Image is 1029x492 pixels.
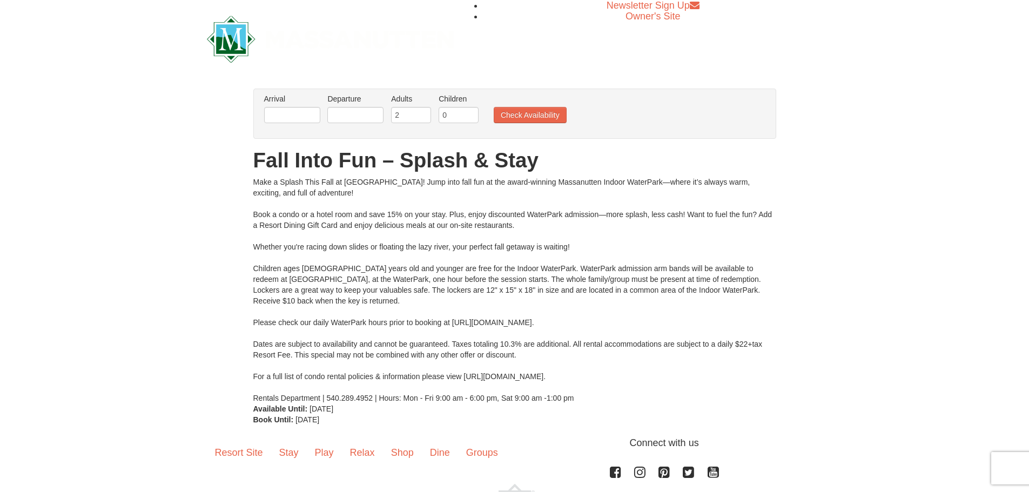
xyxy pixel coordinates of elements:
a: Resort Site [207,436,271,469]
strong: Book Until: [253,415,294,424]
strong: Available Until: [253,405,308,413]
p: Connect with us [207,436,823,450]
a: Dine [422,436,458,469]
a: Shop [383,436,422,469]
a: Massanutten Resort [207,25,454,50]
label: Arrival [264,93,320,104]
label: Adults [391,93,431,104]
img: Massanutten Resort Logo [207,16,454,63]
label: Children [439,93,479,104]
a: Groups [458,436,506,469]
label: Departure [327,93,384,104]
span: [DATE] [310,405,333,413]
a: Stay [271,436,307,469]
h1: Fall Into Fun – Splash & Stay [253,150,776,171]
a: Relax [342,436,383,469]
span: [DATE] [295,415,319,424]
div: Make a Splash This Fall at [GEOGRAPHIC_DATA]! Jump into fall fun at the award-winning Massanutten... [253,177,776,403]
button: Check Availability [494,107,567,123]
a: Play [307,436,342,469]
a: Owner's Site [626,11,680,22]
